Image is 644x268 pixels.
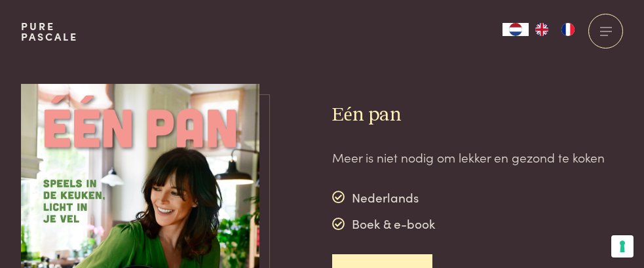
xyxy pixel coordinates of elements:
div: Nederlands [332,187,435,207]
a: PurePascale [21,21,78,42]
h2: Eén pan [332,103,605,127]
a: FR [555,23,581,36]
aside: Language selected: Nederlands [502,23,581,36]
p: Meer is niet nodig om lekker en gezond te koken [332,148,605,167]
ul: Language list [529,23,581,36]
a: EN [529,23,555,36]
button: Uw voorkeuren voor toestemming voor trackingtechnologieën [611,235,634,258]
a: NL [502,23,529,36]
div: Language [502,23,529,36]
div: Boek & e-book [332,214,435,234]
